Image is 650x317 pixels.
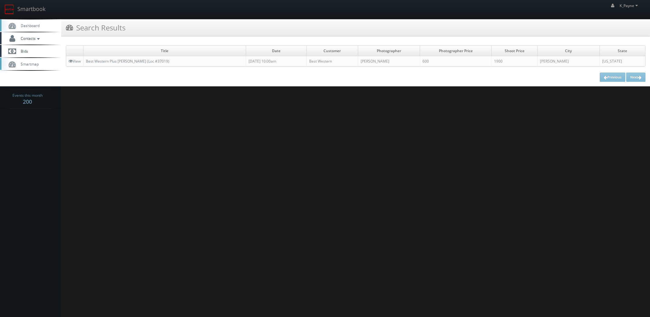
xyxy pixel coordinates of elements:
[492,56,538,67] td: 1900
[599,46,645,56] td: State
[18,49,28,54] span: Bids
[537,56,599,67] td: [PERSON_NAME]
[18,61,39,67] span: Smartmap
[69,59,81,64] a: View
[420,46,492,56] td: Photographer Price
[18,36,41,41] span: Contacts
[83,46,246,56] td: Title
[66,22,125,33] h3: Search Results
[5,5,14,14] img: smartbook-logo.png
[12,92,43,99] span: Events this month
[306,56,358,67] td: Best Western
[246,56,306,67] td: [DATE] 10:00am
[599,56,645,67] td: [US_STATE]
[306,46,358,56] td: Customer
[86,59,169,64] a: Best Western Plus [PERSON_NAME] (Loc #37019)
[420,56,492,67] td: 600
[246,46,306,56] td: Date
[358,46,420,56] td: Photographer
[358,56,420,67] td: [PERSON_NAME]
[620,3,640,8] span: K_Payne
[18,23,40,28] span: Dashboard
[537,46,599,56] td: City
[492,46,538,56] td: Shoot Price
[23,98,32,105] strong: 200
